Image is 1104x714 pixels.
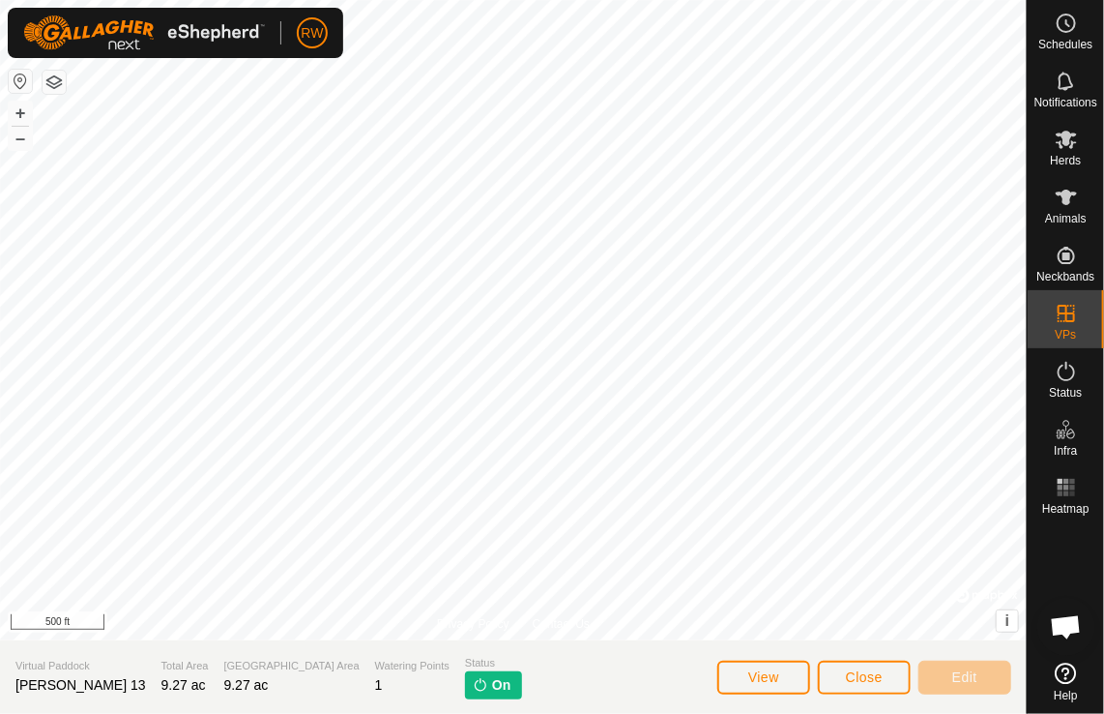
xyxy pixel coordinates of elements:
span: Status [1049,387,1082,399]
span: Neckbands [1036,271,1094,283]
a: Help [1028,655,1104,709]
span: Herds [1050,155,1081,166]
button: Map Layers [43,71,66,94]
span: Status [465,655,522,671]
span: RW [301,23,323,44]
a: Open chat [1037,598,1095,656]
span: [PERSON_NAME] 13 [15,677,146,693]
button: – [9,127,32,150]
span: Heatmap [1042,503,1089,515]
button: Reset Map [9,70,32,93]
span: 9.27 ac [224,677,269,693]
span: On [492,675,510,696]
button: Close [818,661,911,695]
span: Virtual Paddock [15,658,146,674]
span: 9.27 ac [161,677,206,693]
span: 1 [375,677,383,693]
span: Total Area [161,658,209,674]
span: VPs [1055,329,1076,341]
span: Schedules [1038,39,1092,50]
span: Animals [1045,213,1087,224]
span: Watering Points [375,658,450,674]
img: Gallagher Logo [23,15,265,50]
span: [GEOGRAPHIC_DATA] Area [224,658,360,674]
span: Edit [952,669,977,685]
a: Privacy Policy [437,615,509,633]
span: Help [1054,690,1078,701]
button: Edit [918,661,1011,695]
span: Notifications [1034,97,1097,108]
span: Close [846,669,883,685]
span: View [748,669,779,685]
span: Infra [1054,445,1077,457]
a: Contact Us [533,615,590,633]
button: View [717,661,810,695]
button: + [9,102,32,125]
img: turn-on [473,677,488,693]
button: i [997,610,1018,632]
span: i [1005,612,1009,629]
